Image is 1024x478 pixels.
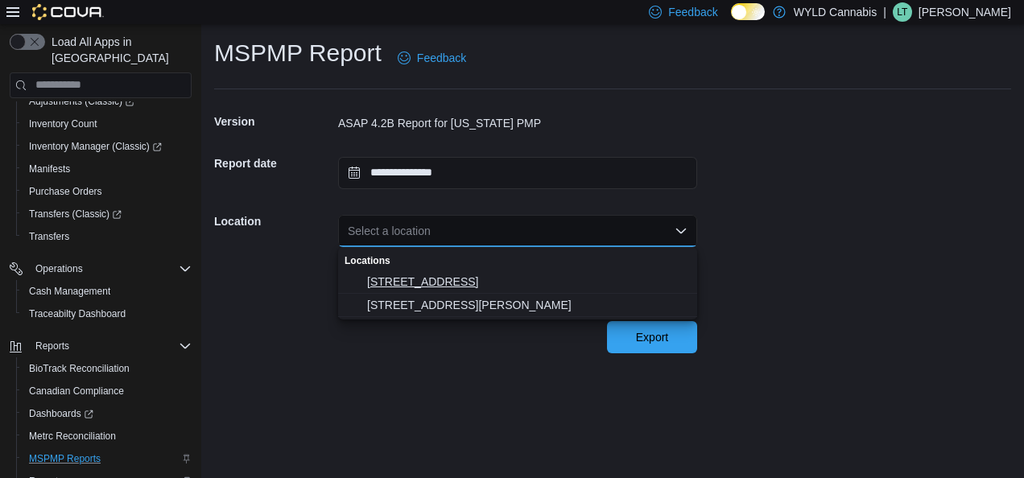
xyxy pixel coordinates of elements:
span: Canadian Compliance [29,385,124,398]
p: WYLD Cannabis [794,2,877,22]
button: MSPMP Reports [16,447,198,470]
p: | [883,2,886,22]
span: Traceabilty Dashboard [23,304,192,323]
span: MSPMP Reports [23,449,192,468]
a: Feedback [391,42,473,74]
a: BioTrack Reconciliation [23,359,136,378]
a: Inventory Manager (Classic) [23,137,168,156]
button: Inventory Count [16,113,198,135]
a: Traceabilty Dashboard [23,304,132,323]
span: Adjustments (Classic) [23,92,192,111]
span: [STREET_ADDRESS] [367,274,687,290]
span: Dashboards [29,407,93,420]
span: BioTrack Reconciliation [23,359,192,378]
a: Purchase Orders [23,182,109,201]
img: Cova [32,4,104,20]
span: Export [636,329,668,345]
button: Export [607,321,697,353]
span: Feedback [417,50,466,66]
span: Manifests [29,163,70,175]
button: Reports [29,336,76,356]
span: Transfers (Classic) [23,204,192,224]
span: [STREET_ADDRESS][PERSON_NAME] [367,297,687,313]
a: Metrc Reconciliation [23,426,122,446]
button: Traceabilty Dashboard [16,303,198,325]
a: Canadian Compliance [23,381,130,401]
button: Close list of options [675,225,687,237]
span: Inventory Count [23,114,192,134]
h5: Version [214,105,335,138]
a: Cash Management [23,282,117,301]
span: Metrc Reconciliation [29,430,116,443]
span: Transfers [23,227,192,246]
span: MSPMP Reports [29,452,101,465]
div: Lucas Todd [893,2,912,22]
button: Manifests [16,158,198,180]
input: Accessible screen reader label [348,221,349,241]
button: Canadian Compliance [16,380,198,402]
span: Manifests [23,159,192,179]
span: Purchase Orders [29,185,102,198]
div: Locations [338,247,697,270]
span: Inventory Manager (Classic) [23,137,192,156]
h5: Report date [214,147,335,179]
button: Operations [29,259,89,278]
span: LT [897,2,907,22]
span: Cash Management [29,285,110,298]
span: Feedback [668,4,717,20]
a: Manifests [23,159,76,179]
button: Cash Management [16,280,198,303]
span: Reports [35,340,69,352]
span: Transfers (Classic) [29,208,122,220]
a: Transfers [23,227,76,246]
span: Purchase Orders [23,182,192,201]
span: Reports [29,336,192,356]
h5: Location [214,205,335,237]
button: Reports [3,335,198,357]
a: Dashboards [16,402,198,425]
span: Operations [35,262,83,275]
a: Inventory Manager (Classic) [16,135,198,158]
span: Load All Apps in [GEOGRAPHIC_DATA] [45,34,192,66]
input: Press the down key to open a popover containing a calendar. [338,157,697,189]
span: Traceabilty Dashboard [29,307,126,320]
a: MSPMP Reports [23,449,107,468]
span: Operations [29,259,192,278]
span: Dashboards [23,404,192,423]
button: BioTrack Reconciliation [16,357,198,380]
a: Adjustments (Classic) [16,90,198,113]
button: 2348 Mt Pleasant Rd [338,270,697,294]
button: Transfers [16,225,198,248]
span: Inventory Manager (Classic) [29,140,162,153]
button: Purchase Orders [16,180,198,203]
span: Transfers [29,230,69,243]
a: Adjustments (Classic) [23,92,141,111]
a: Transfers (Classic) [23,204,128,224]
button: Operations [3,258,198,280]
h1: MSPMP Report [214,37,382,69]
span: Inventory Count [29,117,97,130]
span: Canadian Compliance [23,381,192,401]
span: Cash Management [23,282,192,301]
p: [PERSON_NAME] [919,2,1011,22]
span: Adjustments (Classic) [29,95,134,108]
button: Metrc Reconciliation [16,425,198,447]
input: Dark Mode [731,3,765,20]
a: Dashboards [23,404,100,423]
span: Metrc Reconciliation [23,426,192,446]
div: ASAP 4.2B Report for [US_STATE] PMP [338,115,697,131]
button: 1415 Goodman Road [338,294,697,317]
a: Transfers (Classic) [16,203,198,225]
div: Choose from the following options [338,247,697,317]
a: Inventory Count [23,114,104,134]
span: BioTrack Reconciliation [29,362,130,375]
